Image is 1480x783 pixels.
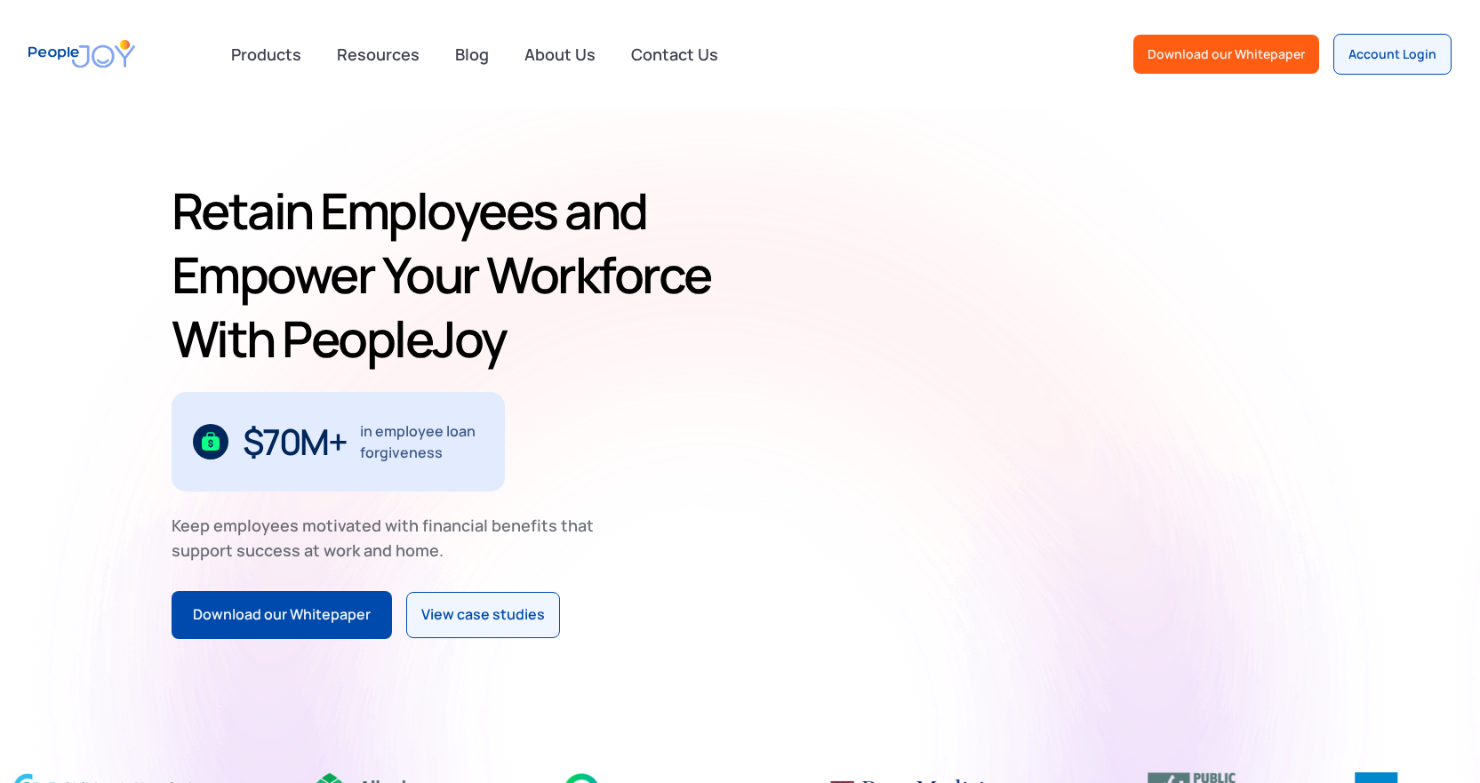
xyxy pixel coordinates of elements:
[360,420,484,463] div: in employee loan forgiveness
[444,35,500,74] a: Blog
[172,591,392,639] a: Download our Whitepaper
[326,35,430,74] a: Resources
[172,392,505,491] div: 1 / 3
[243,427,347,456] div: $70M+
[172,513,609,563] div: Keep employees motivated with financial benefits that support success at work and home.
[1348,45,1436,63] div: Account Login
[28,28,135,79] a: home
[1148,45,1305,63] div: Download our Whitepaper
[514,35,606,74] a: About Us
[406,592,560,638] a: View case studies
[620,35,729,74] a: Contact Us
[421,603,545,627] div: View case studies
[193,603,371,627] div: Download our Whitepaper
[220,36,312,72] div: Products
[1133,35,1319,74] a: Download our Whitepaper
[1333,34,1452,75] a: Account Login
[172,179,733,371] h1: Retain Employees and Empower Your Workforce With PeopleJoy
